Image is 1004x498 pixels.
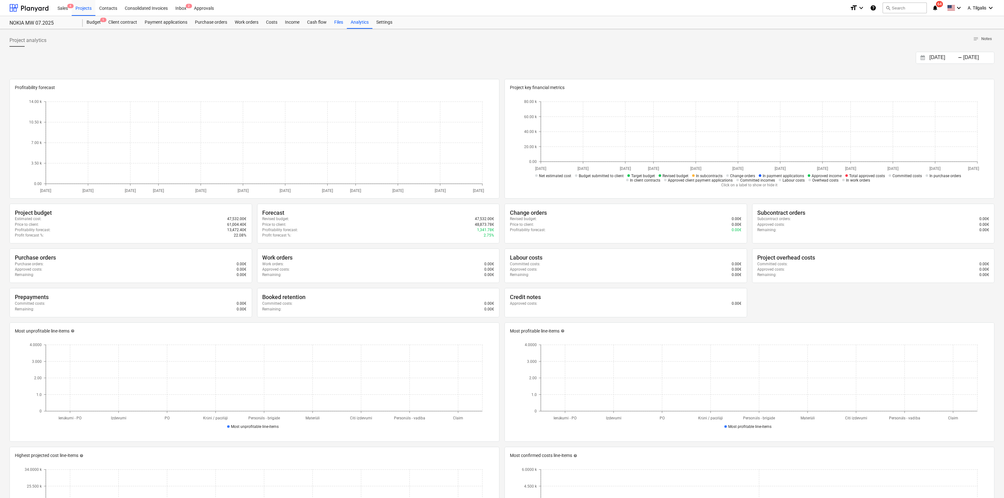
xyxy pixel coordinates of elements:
[510,267,537,272] p: Approved costs :
[31,161,42,165] tspan: 3.50 k
[263,233,292,238] p: Profit forecast % :
[510,227,546,233] p: Profitability forecast :
[668,178,733,183] span: Approved client payment applications
[955,4,963,12] i: keyboard_arrow_down
[850,174,885,178] span: Total approved costs
[484,301,494,306] p: 0.00€
[195,189,206,193] tspan: [DATE]
[15,301,45,306] p: Committed costs :
[845,416,867,421] tspan: Citi izdevumi
[559,329,565,333] span: help
[606,416,621,421] tspan: Izdevumi
[227,216,247,222] p: 47,532.00€
[524,114,537,119] tspan: 60.00 k
[758,216,791,222] p: Subcontract orders :
[263,272,282,278] p: Remaining :
[237,189,248,193] tspan: [DATE]
[758,227,777,233] p: Remaining :
[484,233,494,238] p: 2.75%
[263,222,287,227] p: Price to client :
[979,222,989,227] p: 0.00€
[15,272,34,278] p: Remaining :
[968,5,986,10] span: A. Tilgalis
[732,216,742,222] p: 0.00€
[9,20,75,27] div: NOKIA MW 07.2025
[510,216,537,222] p: Revised budget :
[968,166,979,171] tspan: [DATE]
[231,16,262,29] div: Work orders
[263,261,284,267] p: Work orders :
[394,416,425,421] tspan: Personāls - vadība
[477,227,494,233] p: 1,341.78€
[936,1,943,7] span: 64
[330,16,347,29] a: Files
[886,5,891,10] span: search
[979,216,989,222] p: 0.00€
[845,166,856,171] tspan: [DATE]
[262,16,281,29] a: Costs
[70,329,75,333] span: help
[15,216,41,222] p: Estimated cost :
[524,99,537,104] tspan: 80.00 k
[263,227,298,233] p: Profitability forecast :
[40,189,51,193] tspan: [DATE]
[105,16,141,29] div: Client contract
[932,4,938,12] i: notifications
[510,272,529,278] p: Remaining :
[39,409,42,413] tspan: 0
[529,159,537,164] tspan: 0.00
[305,416,319,421] tspan: Materiāli
[889,416,920,421] tspan: Personāls - vadība
[475,222,494,227] p: 48,873.78€
[730,174,755,178] span: Change orders
[237,272,247,278] p: 0.00€
[529,376,537,380] tspan: 2.00
[741,178,775,183] span: Committed incomes
[632,174,655,178] span: Target budget
[83,16,105,29] div: Budget
[67,4,74,8] span: 4
[510,261,540,267] p: Committed costs :
[281,16,303,29] div: Income
[763,174,804,178] span: In payment applications
[36,393,42,397] tspan: 1.0
[15,222,39,227] p: Price to client :
[578,166,589,171] tspan: [DATE]
[186,4,192,8] span: 2
[758,261,788,267] p: Committed costs :
[850,4,857,12] i: format_size
[743,416,775,421] tspan: Personāls - brigāde
[15,293,247,301] div: Prepayments
[100,18,106,22] span: 1
[620,166,631,171] tspan: [DATE]
[15,84,494,91] p: Profitability forecast
[524,144,537,149] tspan: 20.00 k
[473,189,484,193] tspan: [DATE]
[15,307,34,312] p: Remaining :
[203,416,228,421] tspan: Krāni / pacēlāji
[663,174,689,178] span: Revised budget
[30,343,42,347] tspan: 4.0000
[728,424,771,429] span: Most profitable line-items
[973,35,992,43] span: Notes
[971,34,995,44] button: Notes
[237,267,247,272] p: 0.00€
[263,209,494,217] div: Forecast
[758,209,989,217] div: Subcontract orders
[510,222,534,227] p: Price to client :
[191,16,231,29] a: Purchase orders
[930,174,961,178] span: In purchase orders
[522,183,977,188] p: Click on a label to show or hide it
[979,267,989,272] p: 0.00€
[732,227,742,233] p: 0.00€
[434,189,445,193] tspan: [DATE]
[524,129,537,134] tspan: 40.00 k
[453,416,463,421] tspan: Claim
[15,452,494,459] div: Highest projected cost line-items
[392,189,403,193] tspan: [DATE]
[83,16,105,29] a: Budget1
[34,182,42,186] tspan: 0.00
[263,267,290,272] p: Approved costs :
